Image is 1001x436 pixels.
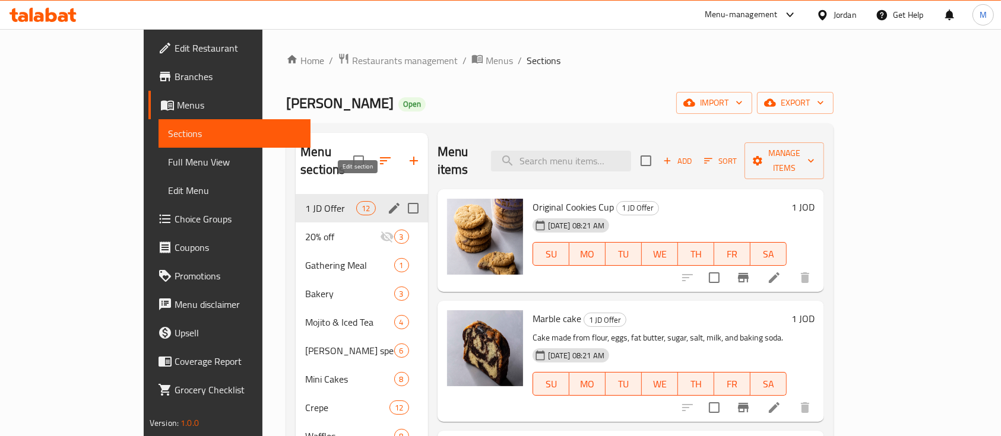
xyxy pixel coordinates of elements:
[538,375,565,393] span: SU
[574,246,601,263] span: MO
[394,230,409,244] div: items
[757,92,834,114] button: export
[296,279,427,308] div: Bakery3
[395,260,408,271] span: 1
[175,297,302,311] span: Menu disclaimer
[390,402,408,413] span: 12
[696,152,745,170] span: Sort items
[296,194,427,222] div: 1 JD Offer12edit
[296,393,427,422] div: Crepe12
[755,375,782,393] span: SA
[791,263,819,292] button: delete
[647,246,673,263] span: WE
[159,119,311,148] a: Sections
[159,176,311,205] a: Edit Menu
[610,375,637,393] span: TU
[395,317,408,328] span: 4
[175,69,302,84] span: Branches
[175,354,302,368] span: Coverage Report
[400,147,428,175] button: Add section
[606,242,642,266] button: TU
[678,372,714,396] button: TH
[719,375,746,393] span: FR
[168,155,302,169] span: Full Menu View
[371,147,400,175] span: Sort sections
[385,199,403,217] button: edit
[729,263,758,292] button: Branch-specific-item
[678,242,714,266] button: TH
[683,375,709,393] span: TH
[148,62,311,91] a: Branches
[168,183,302,198] span: Edit Menu
[683,246,709,263] span: TH
[177,98,302,112] span: Menus
[305,287,394,301] span: Bakery
[175,269,302,283] span: Promotions
[745,142,824,179] button: Manage items
[543,350,609,361] span: [DATE] 08:21 AM
[702,265,727,290] span: Select to update
[980,8,987,21] span: M
[398,97,426,112] div: Open
[148,91,311,119] a: Menus
[305,201,356,215] div: 1 JD Offer
[305,343,394,358] div: dilly dally specials
[686,96,743,110] span: import
[394,315,409,329] div: items
[175,326,302,340] span: Upsell
[389,400,408,415] div: items
[754,146,815,176] span: Manage items
[543,220,609,231] span: [DATE] 08:21 AM
[750,242,787,266] button: SA
[286,53,834,68] nav: breadcrumb
[175,383,302,397] span: Grocery Checklist
[705,8,778,22] div: Menu-management
[352,53,458,68] span: Restaurants management
[148,34,311,62] a: Edit Restaurant
[305,343,394,358] span: [PERSON_NAME] specials
[729,393,758,422] button: Branch-specific-item
[569,242,606,266] button: MO
[584,313,626,327] div: 1 JD Offer
[834,8,857,21] div: Jordan
[296,308,427,336] div: Mojito & Iced Tea4
[395,288,408,300] span: 3
[714,372,750,396] button: FR
[438,143,477,179] h2: Menu items
[329,53,333,68] li: /
[755,246,782,263] span: SA
[533,198,614,216] span: Original Cookies Cup
[305,258,394,272] span: Gathering Meal
[767,270,781,285] a: Edit menu item
[704,154,737,168] span: Sort
[538,246,565,263] span: SU
[658,152,696,170] button: Add
[486,53,513,68] span: Menus
[533,330,787,345] p: Cake made from flour, eggs, fat butter, sugar, salt, milk, and baking soda.
[380,230,394,244] svg: Inactive section
[180,415,199,431] span: 1.0.0
[606,372,642,396] button: TU
[633,148,658,173] span: Select section
[395,374,408,385] span: 8
[533,372,569,396] button: SU
[338,53,458,68] a: Restaurants management
[148,262,311,290] a: Promotions
[647,375,673,393] span: WE
[296,336,427,365] div: [PERSON_NAME] specials6
[395,345,408,357] span: 6
[491,151,631,171] input: search
[791,393,819,422] button: delete
[463,53,467,68] li: /
[701,152,740,170] button: Sort
[569,372,606,396] button: MO
[286,90,394,116] span: [PERSON_NAME]
[791,310,815,327] h6: 1 JOD
[661,154,693,168] span: Add
[305,315,394,329] span: Mojito & Iced Tea
[676,92,752,114] button: import
[148,347,311,375] a: Coverage Report
[610,246,637,263] span: TU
